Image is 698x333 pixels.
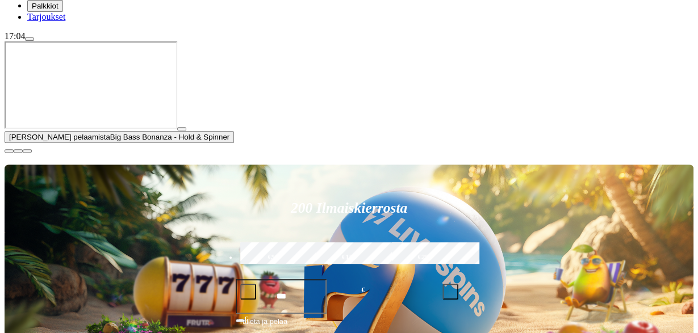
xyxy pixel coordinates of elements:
span: € [361,285,365,296]
button: plus icon [442,284,458,300]
span: [PERSON_NAME] pelaamista [9,133,110,141]
span: Big Bass Bonanza - Hold & Spinner [110,133,229,141]
button: [PERSON_NAME] pelaamistaBig Bass Bonanza - Hold & Spinner [5,131,234,143]
button: fullscreen icon [23,149,32,153]
span: € [245,315,248,322]
a: Tarjoukset [27,12,65,22]
button: play icon [177,127,186,130]
button: close icon [5,149,14,153]
button: chevron-down icon [14,149,23,153]
span: Palkkiot [32,2,58,10]
iframe: Big Bass Bonanza - Hold & Spinner [5,41,177,129]
label: €250 [389,241,461,273]
label: €50 [237,241,310,273]
label: €150 [313,241,385,273]
button: menu [25,37,34,41]
span: 17:04 [5,31,25,41]
button: minus icon [240,284,256,300]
